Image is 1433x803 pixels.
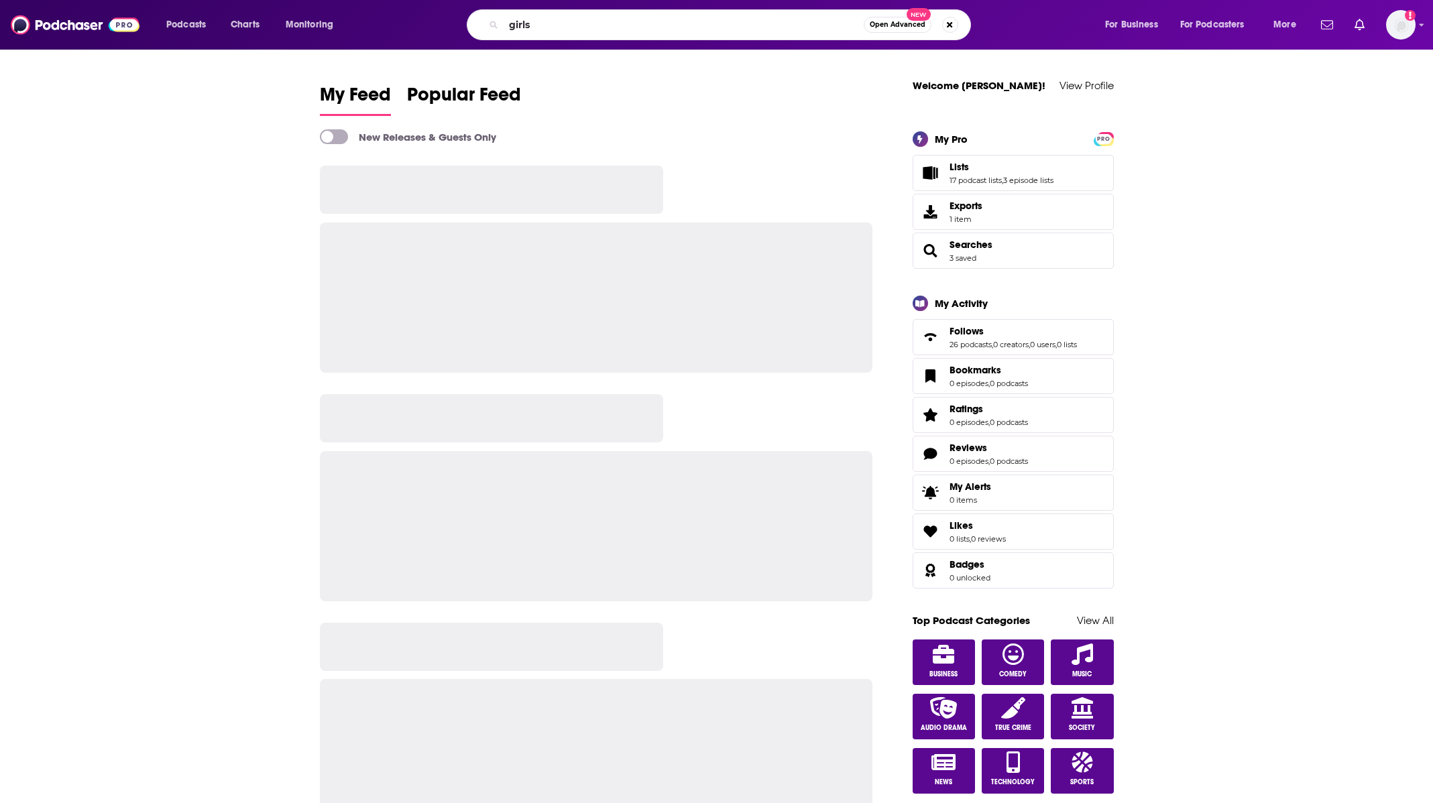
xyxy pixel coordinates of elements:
[1273,15,1296,34] span: More
[1096,134,1112,144] span: PRO
[950,214,982,224] span: 1 item
[917,164,944,182] a: Lists
[157,14,223,36] button: open menu
[992,340,993,349] span: ,
[950,325,1077,337] a: Follows
[950,481,991,493] span: My Alerts
[950,200,982,212] span: Exports
[982,639,1045,685] a: Comedy
[1069,724,1095,732] span: Society
[276,14,351,36] button: open menu
[917,561,944,580] a: Badges
[913,436,1114,472] span: Reviews
[407,83,521,116] a: Popular Feed
[1002,176,1003,185] span: ,
[917,241,944,260] a: Searches
[1386,10,1416,40] img: User Profile
[1070,778,1094,786] span: Sports
[950,340,992,349] a: 26 podcasts
[913,513,1114,550] span: Likes
[982,748,1045,794] a: Technology
[913,552,1114,589] span: Badges
[950,495,991,505] span: 0 items
[913,614,1030,627] a: Top Podcast Categories
[950,519,1006,532] a: Likes
[950,558,990,570] a: Badges
[950,161,1053,173] a: Lists
[950,161,969,173] span: Lists
[479,9,984,40] div: Search podcasts, credits, & more...
[407,83,521,114] span: Popular Feed
[1077,614,1114,627] a: View All
[921,724,967,732] span: Audio Drama
[1096,14,1175,36] button: open menu
[1180,15,1245,34] span: For Podcasters
[950,519,973,532] span: Likes
[286,15,333,34] span: Monitoring
[1055,340,1057,349] span: ,
[917,367,944,385] a: Bookmarks
[913,748,976,794] a: News
[988,418,990,427] span: ,
[870,21,925,28] span: Open Advanced
[917,483,944,502] span: My Alerts
[990,418,1028,427] a: 0 podcasts
[1029,340,1030,349] span: ,
[1386,10,1416,40] span: Logged in as ZoeJethani
[1051,748,1114,794] a: Sports
[320,83,391,114] span: My Feed
[320,83,391,116] a: My Feed
[1051,694,1114,739] a: Society
[917,444,944,463] a: Reviews
[1096,133,1112,143] a: PRO
[993,340,1029,349] a: 0 creators
[950,573,990,582] a: 0 unlocked
[991,778,1035,786] span: Technology
[950,442,1028,454] a: Reviews
[917,328,944,347] a: Follows
[913,194,1114,230] a: Exports
[935,133,968,145] div: My Pro
[990,456,1028,466] a: 0 podcasts
[935,778,952,786] span: News
[1105,15,1158,34] span: For Business
[995,724,1031,732] span: True Crime
[1030,340,1055,349] a: 0 users
[913,79,1045,92] a: Welcome [PERSON_NAME]!
[913,233,1114,269] span: Searches
[917,522,944,541] a: Likes
[1051,639,1114,685] a: Music
[864,17,931,33] button: Open AdvancedNew
[320,129,496,144] a: New Releases & Guests Only
[913,694,976,739] a: Audio Drama
[982,694,1045,739] a: True Crime
[935,297,988,310] div: My Activity
[1349,13,1370,36] a: Show notifications dropdown
[1059,79,1114,92] a: View Profile
[988,456,990,466] span: ,
[988,379,990,388] span: ,
[1264,14,1313,36] button: open menu
[1316,13,1338,36] a: Show notifications dropdown
[970,534,971,544] span: ,
[950,442,987,454] span: Reviews
[1072,670,1092,678] span: Music
[913,319,1114,355] span: Follows
[990,379,1028,388] a: 0 podcasts
[1386,10,1416,40] button: Show profile menu
[231,15,260,34] span: Charts
[950,364,1001,376] span: Bookmarks
[950,456,988,466] a: 0 episodes
[950,364,1028,376] a: Bookmarks
[1003,176,1053,185] a: 3 episode lists
[917,406,944,424] a: Ratings
[913,639,976,685] a: Business
[1057,340,1077,349] a: 0 lists
[950,239,992,251] a: Searches
[950,325,984,337] span: Follows
[913,475,1114,511] a: My Alerts
[929,670,958,678] span: Business
[971,534,1006,544] a: 0 reviews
